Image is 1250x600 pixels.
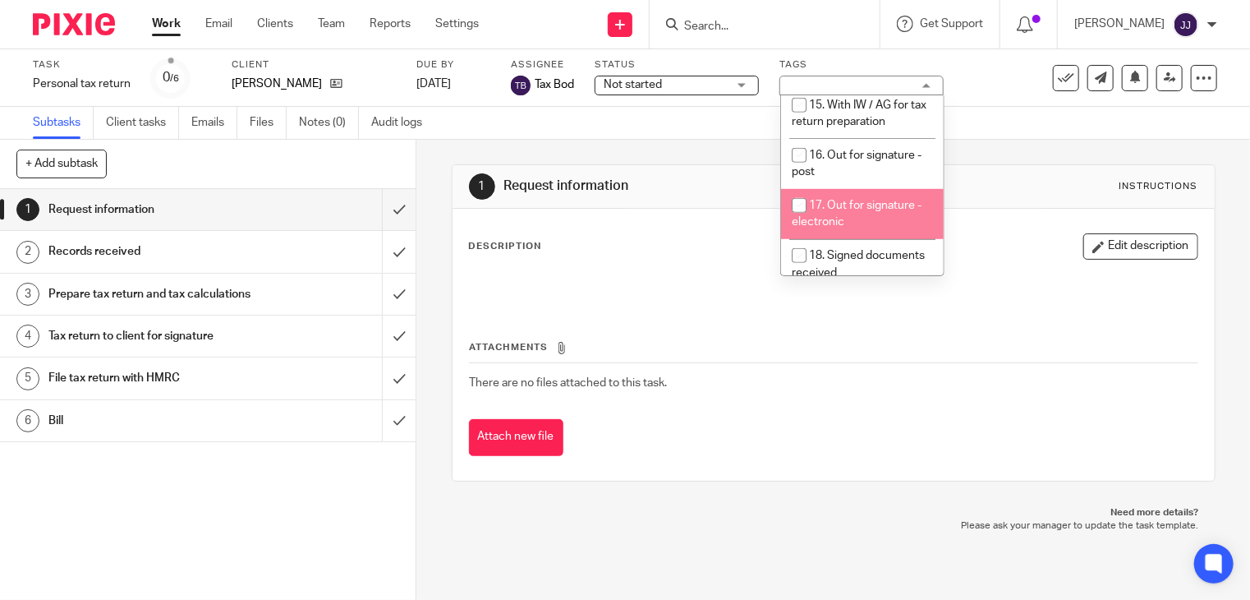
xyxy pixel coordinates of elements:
[33,58,131,72] label: Task
[48,408,260,433] h1: Bill
[469,240,542,253] p: Description
[792,200,921,228] span: 17. Out for signature - electronic
[604,79,662,90] span: Not started
[779,58,944,72] label: Tags
[48,366,260,390] h1: File tax return with HMRC
[16,198,39,221] div: 1
[470,343,549,352] span: Attachments
[106,107,179,139] a: Client tasks
[511,58,574,72] label: Assignee
[792,250,925,279] span: 18. Signed documents received
[682,20,830,35] input: Search
[1083,233,1198,260] button: Edit description
[416,58,490,72] label: Due by
[48,239,260,264] h1: Records received
[16,409,39,432] div: 6
[469,173,495,200] div: 1
[535,76,574,93] span: Tax Bod
[232,76,322,92] p: [PERSON_NAME]
[170,74,179,83] small: /6
[468,506,1199,519] p: Need more details?
[503,178,868,195] h1: Request information
[469,419,563,456] button: Attach new file
[371,107,434,139] a: Audit logs
[511,76,531,95] img: svg%3E
[16,325,39,348] div: 4
[792,150,921,178] span: 16. Out for signature - post
[468,519,1199,533] p: Please ask your manager to update the task template.
[33,13,115,35] img: Pixie
[33,76,131,92] div: Personal tax return
[470,377,668,389] span: There are no files attached to this task.
[370,16,411,32] a: Reports
[48,197,260,222] h1: Request information
[16,367,39,390] div: 5
[1119,180,1198,193] div: Instructions
[33,107,94,139] a: Subtasks
[257,16,293,32] a: Clients
[250,107,287,139] a: Files
[16,150,107,178] button: + Add subtask
[1074,16,1165,32] p: [PERSON_NAME]
[152,16,181,32] a: Work
[232,58,396,72] label: Client
[920,18,983,30] span: Get Support
[48,324,260,348] h1: Tax return to client for signature
[595,58,759,72] label: Status
[205,16,232,32] a: Email
[48,282,260,307] h1: Prepare tax return and tax calculations
[163,68,179,87] div: 0
[318,16,345,32] a: Team
[1173,12,1199,38] img: svg%3E
[792,99,926,128] span: 15. With IW / AG for tax return preparation
[191,107,237,139] a: Emails
[16,241,39,264] div: 2
[416,78,451,90] span: [DATE]
[435,16,479,32] a: Settings
[16,283,39,306] div: 3
[299,107,359,139] a: Notes (0)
